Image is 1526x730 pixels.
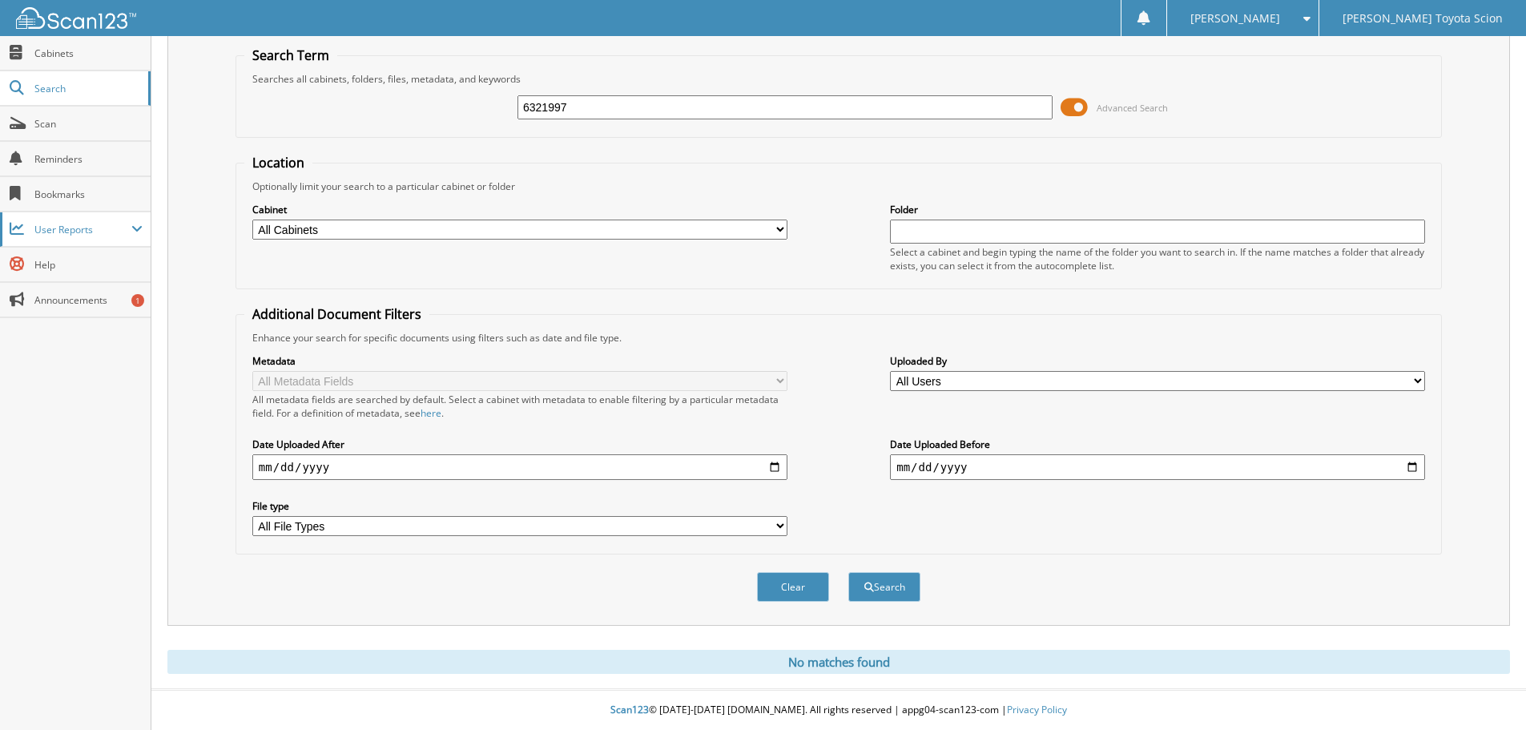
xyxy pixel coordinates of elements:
span: Scan123 [610,703,649,716]
div: Optionally limit your search to a particular cabinet or folder [244,179,1433,193]
button: Search [848,572,920,602]
legend: Additional Document Filters [244,305,429,323]
a: Privacy Policy [1007,703,1067,716]
legend: Search Term [244,46,337,64]
div: Enhance your search for specific documents using filters such as date and file type. [244,331,1433,345]
a: here [421,406,441,420]
label: Date Uploaded Before [890,438,1425,451]
label: Metadata [252,354,787,368]
div: Select a cabinet and begin typing the name of the folder you want to search in. If the name match... [890,245,1425,272]
div: No matches found [167,650,1510,674]
div: © [DATE]-[DATE] [DOMAIN_NAME]. All rights reserved | appg04-scan123-com | [151,691,1526,730]
span: Reminders [34,152,143,166]
span: [PERSON_NAME] Toyota Scion [1343,14,1503,23]
img: scan123-logo-white.svg [16,7,136,29]
span: User Reports [34,223,131,236]
label: File type [252,499,787,513]
div: Searches all cabinets, folders, files, metadata, and keywords [244,72,1433,86]
div: All metadata fields are searched by default. Select a cabinet with metadata to enable filtering b... [252,393,787,420]
span: Announcements [34,293,143,307]
span: Scan [34,117,143,131]
label: Cabinet [252,203,787,216]
span: [PERSON_NAME] [1190,14,1280,23]
label: Uploaded By [890,354,1425,368]
div: 1 [131,294,144,307]
label: Date Uploaded After [252,438,787,451]
span: Advanced Search [1097,102,1168,114]
iframe: Chat Widget [1446,653,1526,730]
span: Help [34,258,143,272]
legend: Location [244,154,312,171]
span: Bookmarks [34,188,143,201]
label: Folder [890,203,1425,216]
span: Search [34,82,140,95]
span: Cabinets [34,46,143,60]
input: end [890,454,1425,480]
button: Clear [757,572,829,602]
input: start [252,454,787,480]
